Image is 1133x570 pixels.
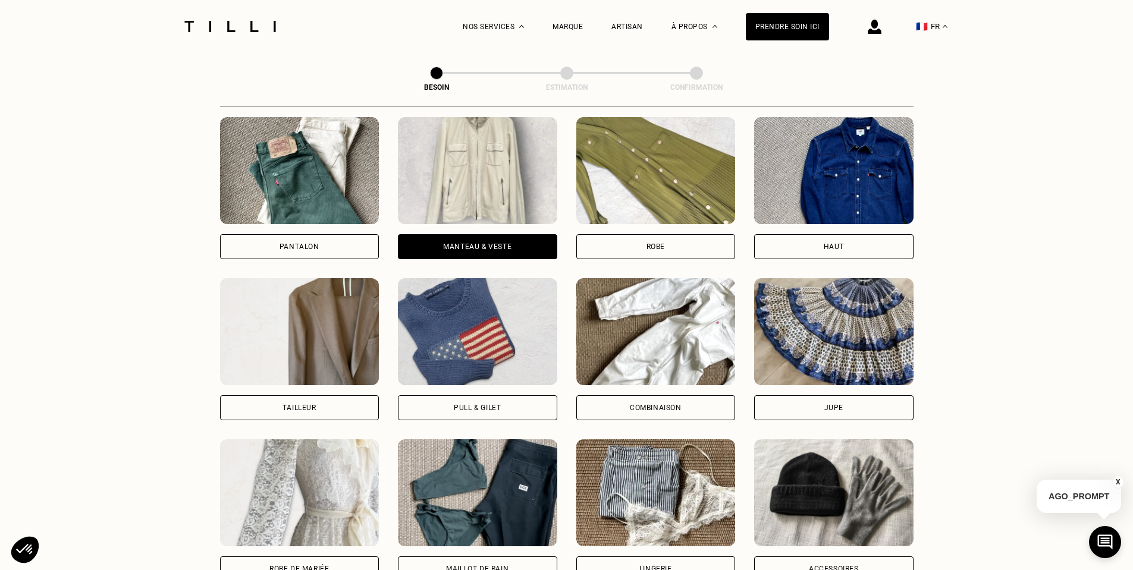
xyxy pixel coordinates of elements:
a: Marque [553,23,583,31]
div: Manteau & Veste [443,243,511,250]
img: Menu déroulant [519,25,524,28]
img: Tilli retouche votre Jupe [754,278,914,385]
img: Tilli retouche votre Manteau & Veste [398,117,557,224]
img: Tilli retouche votre Pull & gilet [398,278,557,385]
img: Logo du service de couturière Tilli [180,21,280,32]
div: Pull & gilet [454,404,501,411]
img: Tilli retouche votre Tailleur [220,278,379,385]
img: icône connexion [868,20,881,34]
img: menu déroulant [943,25,947,28]
button: X [1112,475,1124,489]
img: Tilli retouche votre Combinaison [576,278,736,385]
a: Artisan [611,23,643,31]
div: Confirmation [637,83,756,92]
img: Menu déroulant à propos [713,25,717,28]
div: Tailleur [283,404,316,411]
img: Tilli retouche votre Maillot de bain [398,439,557,546]
div: Estimation [507,83,626,92]
div: Pantalon [280,243,319,250]
img: Tilli retouche votre Haut [754,117,914,224]
img: Tilli retouche votre Robe de mariée [220,439,379,546]
img: Tilli retouche votre Accessoires [754,439,914,546]
div: Robe [646,243,665,250]
img: Tilli retouche votre Robe [576,117,736,224]
p: AGO_PROMPT [1037,480,1121,513]
div: Haut [824,243,844,250]
img: Tilli retouche votre Lingerie [576,439,736,546]
div: Besoin [377,83,496,92]
div: Jupe [824,404,843,411]
span: 🇫🇷 [916,21,928,32]
img: Tilli retouche votre Pantalon [220,117,379,224]
a: Prendre soin ici [746,13,829,40]
div: Combinaison [630,404,682,411]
